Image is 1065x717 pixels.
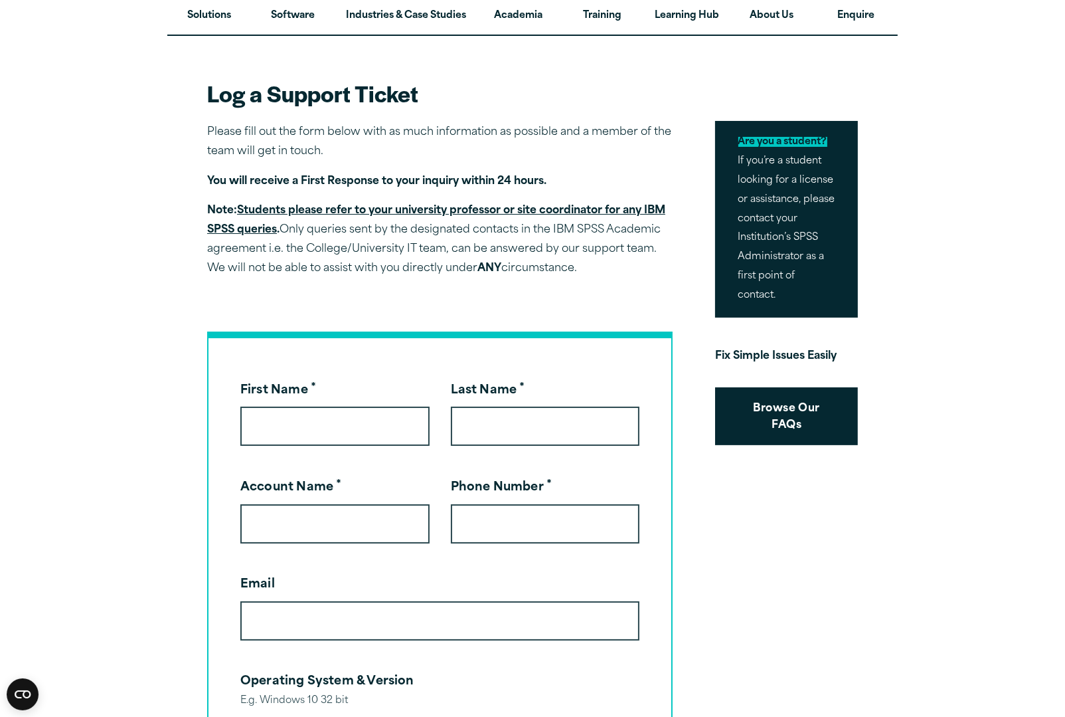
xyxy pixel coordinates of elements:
label: Account Name [240,482,341,494]
p: Please fill out the form below with as much information as possible and a member of the team will... [207,123,673,161]
p: Fix Simple Issues Easily [715,347,858,366]
label: Last Name [451,385,525,397]
button: Open CMP widget [7,678,39,710]
p: Only queries sent by the designated contacts in the IBM SPSS Academic agreement i.e. the College/... [207,201,673,278]
label: First Name [240,385,316,397]
label: Operating System & Version [240,676,414,688]
strong: Note: . [207,205,665,235]
label: Phone Number [451,482,552,494]
mark: Are you a student? [738,137,827,147]
strong: ANY [477,263,501,274]
p: If you’re a student looking for a license or assistance, please contact your Institution’s SPSS A... [715,121,858,317]
a: Browse Our FAQs [715,387,858,445]
strong: You will receive a First Response to your inquiry within 24 hours. [207,176,546,187]
div: E.g. Windows 10 32 bit [240,692,639,711]
h2: Log a Support Ticket [207,78,673,108]
u: Students please refer to your university professor or site coordinator for any IBM SPSS queries [207,205,665,235]
label: Email [240,579,275,591]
